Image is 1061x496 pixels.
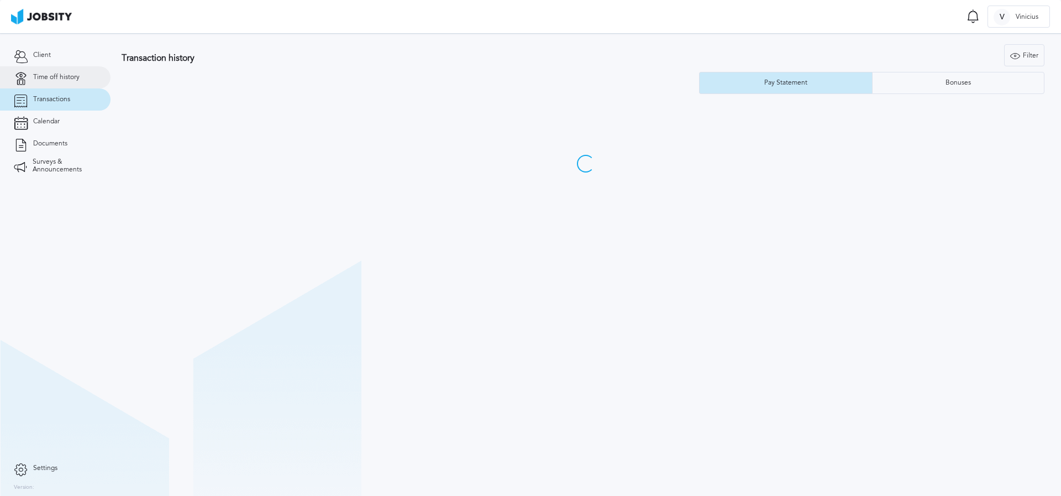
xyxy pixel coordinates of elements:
div: Bonuses [940,79,976,87]
span: Settings [33,464,57,472]
h3: Transaction history [122,53,627,63]
span: Time off history [33,74,80,81]
span: Calendar [33,118,60,126]
button: VVinicius [988,6,1050,28]
div: Pay Statement [759,79,813,87]
button: Bonuses [872,72,1045,94]
span: Vinicius [1010,13,1044,21]
div: Filter [1005,45,1044,67]
button: Filter [1004,44,1044,66]
span: Documents [33,140,67,148]
span: Transactions [33,96,70,103]
div: V [994,9,1010,25]
span: Client [33,51,51,59]
span: Surveys & Announcements [33,158,97,174]
button: Pay Statement [699,72,872,94]
label: Version: [14,484,34,491]
img: ab4bad089aa723f57921c736e9817d99.png [11,9,72,24]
